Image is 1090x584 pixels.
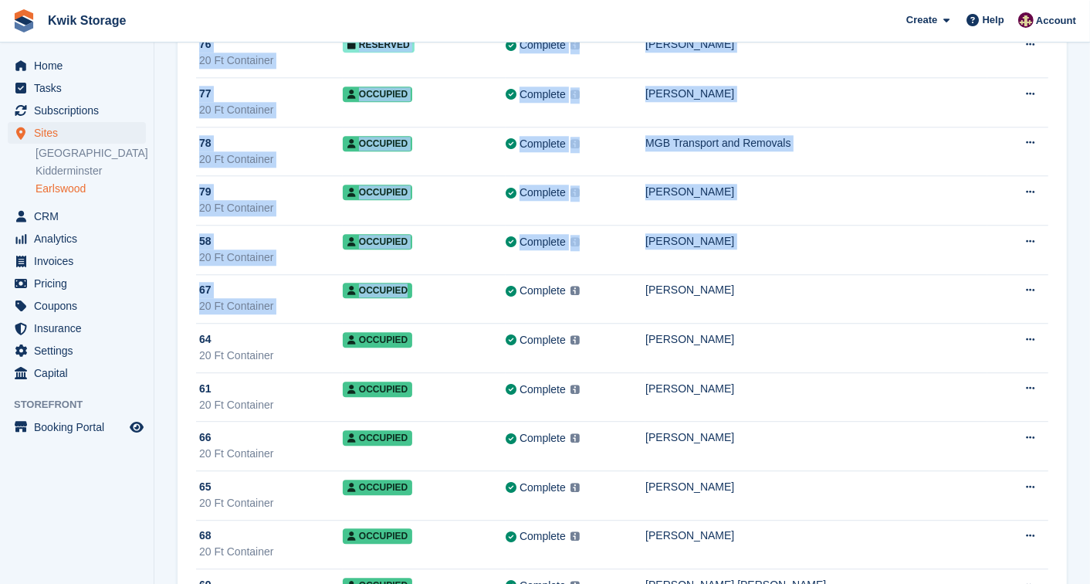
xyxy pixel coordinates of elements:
[343,37,415,53] span: Reserved
[645,282,987,298] div: [PERSON_NAME]
[8,55,146,76] a: menu
[199,36,212,53] span: 76
[8,122,146,144] a: menu
[645,86,987,102] div: [PERSON_NAME]
[645,135,987,151] div: MGB Transport and Removals
[36,146,146,161] a: [GEOGRAPHIC_DATA]
[645,36,987,53] div: [PERSON_NAME]
[570,433,580,443] img: icon-info-grey-7440780725fd019a000dd9b08b2336e03edf1995a4989e88bcd33f0948082b44.svg
[34,122,127,144] span: Sites
[520,136,566,152] div: Complete
[199,282,212,298] span: 67
[199,233,212,250] span: 58
[343,430,412,446] span: Occupied
[34,205,127,227] span: CRM
[36,164,146,178] a: Kidderminster
[8,317,146,339] a: menu
[8,250,146,272] a: menu
[520,382,566,398] div: Complete
[343,382,412,397] span: Occupied
[520,87,566,103] div: Complete
[14,397,154,413] span: Storefront
[520,528,566,545] div: Complete
[199,348,343,364] div: 20 Ft Container
[199,495,343,511] div: 20 Ft Container
[199,397,343,413] div: 20 Ft Container
[570,40,580,49] img: icon-info-grey-7440780725fd019a000dd9b08b2336e03edf1995a4989e88bcd33f0948082b44.svg
[520,185,566,201] div: Complete
[645,430,987,446] div: [PERSON_NAME]
[8,205,146,227] a: menu
[520,480,566,496] div: Complete
[645,381,987,397] div: [PERSON_NAME]
[520,234,566,250] div: Complete
[199,298,343,314] div: 20 Ft Container
[34,55,127,76] span: Home
[570,90,580,99] img: icon-info-grey-7440780725fd019a000dd9b08b2336e03edf1995a4989e88bcd33f0948082b44.svg
[8,295,146,317] a: menu
[34,77,127,99] span: Tasks
[199,53,343,69] div: 20 Ft Container
[199,544,343,560] div: 20 Ft Container
[570,188,580,197] img: icon-info-grey-7440780725fd019a000dd9b08b2336e03edf1995a4989e88bcd33f0948082b44.svg
[8,362,146,384] a: menu
[199,102,343,118] div: 20 Ft Container
[199,250,343,266] div: 20 Ft Container
[520,283,566,299] div: Complete
[645,479,987,495] div: [PERSON_NAME]
[906,12,937,28] span: Create
[34,100,127,121] span: Subscriptions
[1018,12,1034,28] img: ellie tragonette
[12,9,36,32] img: stora-icon-8386f47178a22dfd0bd8f6a31ec36ba5ce8667c1dd55bd0f319d3a0aa187defe.svg
[645,331,987,348] div: [PERSON_NAME]
[343,234,412,250] span: Occupied
[199,331,212,348] span: 64
[520,37,566,53] div: Complete
[199,200,343,216] div: 20 Ft Container
[8,340,146,362] a: menu
[343,332,412,348] span: Occupied
[343,87,412,102] span: Occupied
[199,86,212,102] span: 77
[8,228,146,250] a: menu
[34,273,127,294] span: Pricing
[199,184,212,200] span: 79
[570,483,580,492] img: icon-info-grey-7440780725fd019a000dd9b08b2336e03edf1995a4989e88bcd33f0948082b44.svg
[645,528,987,544] div: [PERSON_NAME]
[34,362,127,384] span: Capital
[199,479,212,495] span: 65
[343,528,412,544] span: Occupied
[34,317,127,339] span: Insurance
[199,135,212,151] span: 78
[1036,13,1076,29] span: Account
[645,233,987,250] div: [PERSON_NAME]
[8,100,146,121] a: menu
[8,416,146,438] a: menu
[520,332,566,348] div: Complete
[570,335,580,345] img: icon-info-grey-7440780725fd019a000dd9b08b2336e03edf1995a4989e88bcd33f0948082b44.svg
[8,77,146,99] a: menu
[199,151,343,168] div: 20 Ft Container
[343,185,412,200] span: Occupied
[983,12,1004,28] span: Help
[34,250,127,272] span: Invoices
[343,480,412,495] span: Occupied
[343,283,412,298] span: Occupied
[570,237,580,246] img: icon-info-grey-7440780725fd019a000dd9b08b2336e03edf1995a4989e88bcd33f0948082b44.svg
[645,184,987,200] div: [PERSON_NAME]
[570,385,580,394] img: icon-info-grey-7440780725fd019a000dd9b08b2336e03edf1995a4989e88bcd33f0948082b44.svg
[34,416,127,438] span: Booking Portal
[199,528,212,544] span: 68
[199,446,343,462] div: 20 Ft Container
[199,381,212,397] span: 61
[42,8,132,33] a: Kwik Storage
[570,286,580,295] img: icon-info-grey-7440780725fd019a000dd9b08b2336e03edf1995a4989e88bcd33f0948082b44.svg
[34,340,127,362] span: Settings
[199,430,212,446] span: 66
[570,139,580,148] img: icon-info-grey-7440780725fd019a000dd9b08b2336e03edf1995a4989e88bcd33f0948082b44.svg
[36,182,146,196] a: Earlswood
[127,418,146,436] a: Preview store
[570,531,580,541] img: icon-info-grey-7440780725fd019a000dd9b08b2336e03edf1995a4989e88bcd33f0948082b44.svg
[34,295,127,317] span: Coupons
[8,273,146,294] a: menu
